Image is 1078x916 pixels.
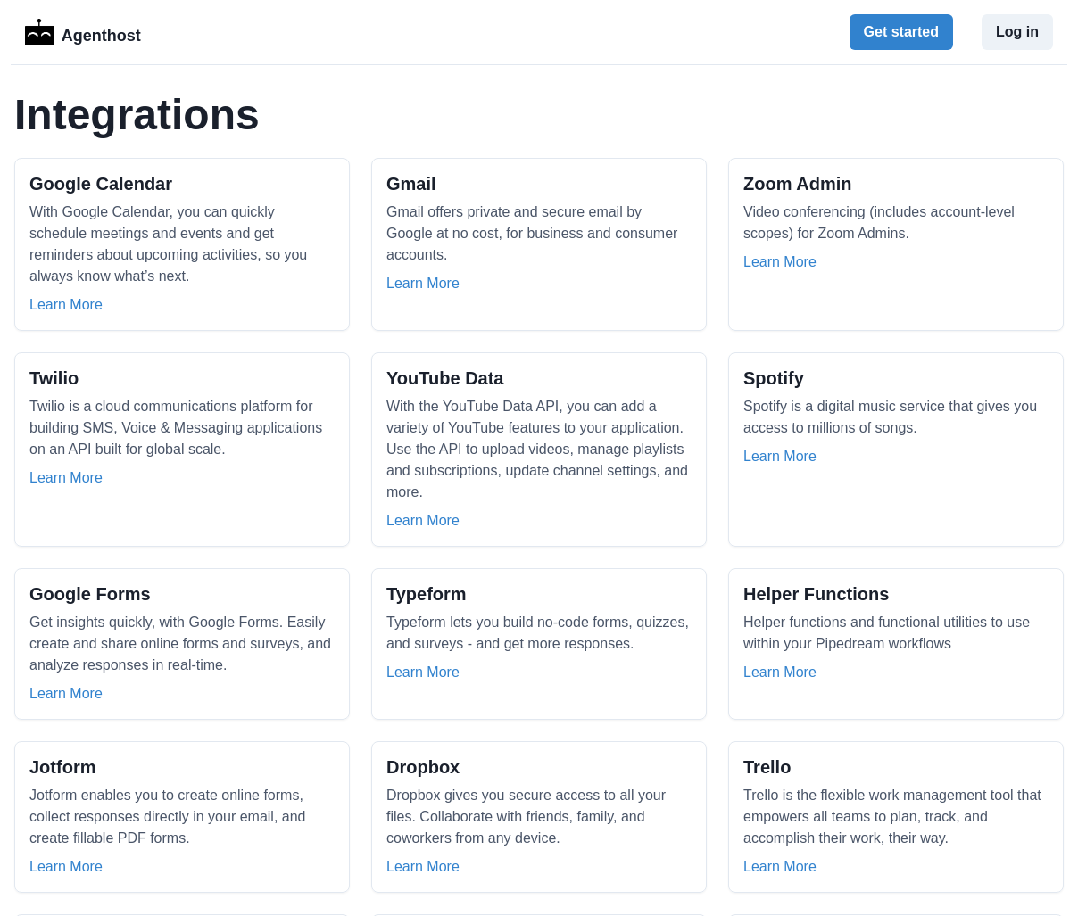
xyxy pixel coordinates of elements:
h2: YouTube Data [386,367,503,389]
a: Learn More [386,510,460,532]
h1: Integrations [14,94,1064,136]
p: Helper functions and functional utilities to use within your Pipedream workflows [743,612,1049,655]
h2: Twilio [29,367,79,389]
a: Learn More [29,856,103,878]
h2: Helper Functions [743,583,889,605]
p: Gmail offers private and secure email by Google at no cost, for business and consumer accounts. [386,202,692,266]
a: LogoAgenthost [25,17,141,48]
p: Dropbox gives you secure access to all your files. Collaborate with friends, family, and coworker... [386,785,692,849]
h2: Zoom Admin [743,173,851,194]
h2: Google Forms [29,583,151,605]
h2: Trello [743,756,791,778]
p: Video conferencing (includes account-level scopes) for Zoom Admins. [743,202,1049,244]
p: Trello is the flexible work management tool that empowers all teams to plan, track, and accomplis... [743,785,1049,849]
button: Log in [982,14,1053,50]
a: Learn More [743,856,817,878]
a: Learn More [386,856,460,878]
p: Twilio is a cloud communications platform for building SMS, Voice & Messaging applications on an ... [29,396,335,460]
a: Learn More [29,683,103,705]
a: Learn More [29,467,103,489]
a: Learn More [386,662,460,683]
a: Learn More [743,446,817,467]
p: Spotify is a digital music service that gives you access to millions of songs. [743,396,1049,439]
a: Learn More [743,662,817,683]
h2: Gmail [386,173,436,194]
p: Typeform lets you build no-code forms, quizzes, and surveys - and get more responses. [386,612,692,655]
a: Learn More [743,252,817,273]
p: Get insights quickly, with Google Forms. Easily create and share online forms and surveys, and an... [29,612,335,676]
p: With Google Calendar, you can quickly schedule meetings and events and get reminders about upcomi... [29,202,335,287]
p: Jotform enables you to create online forms, collect responses directly in your email, and create ... [29,785,335,849]
button: Get started [850,14,953,50]
img: Logo [25,19,54,45]
h2: Typeform [386,583,467,605]
h2: Google Calendar [29,173,172,194]
p: Agenthost [62,17,141,48]
h2: Spotify [743,367,804,389]
p: With the YouTube Data API, you can add a variety of YouTube features to your application. Use the... [386,396,692,503]
a: Learn More [386,273,460,294]
a: Learn More [29,294,103,316]
h2: Dropbox [386,756,460,778]
h2: Jotform [29,756,95,778]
